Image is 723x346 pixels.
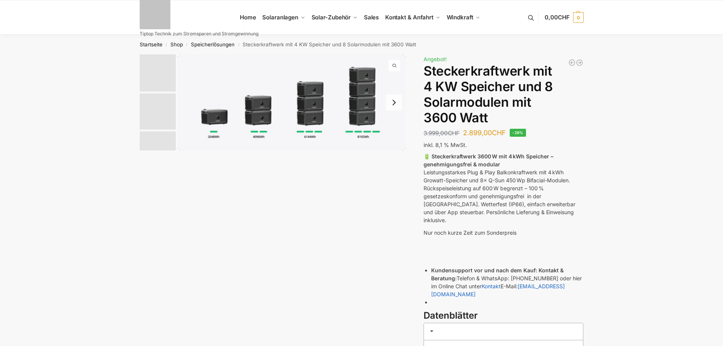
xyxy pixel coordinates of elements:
span: CHF [492,129,506,137]
p: Leistungsstarkes Plug & Play Balkonkraftwerk mit 4 kWh Growatt-Speicher und 8× Q-Sun 450 Wp Bifac... [424,152,583,224]
bdi: 2.899,00 [463,129,506,137]
a: growatt noah 2000 flexible erweiterung scaledgrowatt noah 2000 flexible erweiterung scaled [178,54,406,150]
a: Shop [170,41,183,47]
span: Windkraft [447,14,473,21]
span: / [235,42,243,48]
img: Nep800 [140,131,176,167]
a: Startseite [140,41,162,47]
h1: Steckerkraftwerk mit 4 KW Speicher und 8 Solarmodulen mit 3600 Watt [424,63,583,125]
span: Kontakt & Anfahrt [385,14,433,21]
strong: Kontakt & Beratung: [431,267,564,281]
a: Sales [361,0,382,35]
a: Balkonkraftwerk 890 Watt Solarmodulleistung mit 1kW/h Zendure Speicher [568,59,576,66]
span: Solar-Zubehör [312,14,351,21]
a: Windkraft [443,0,483,35]
span: Sales [364,14,379,21]
a: 0,00CHF 0 [545,6,583,29]
span: inkl. 8,1 % MwSt. [424,142,467,148]
img: 6 Module bificiaL [140,93,176,130]
li: Telefon & WhatsApp: [PHONE_NUMBER] oder hier im Online Chat unter E-Mail: [431,266,583,298]
a: Solaranlagen [259,0,308,35]
span: Solaranlagen [262,14,298,21]
span: CHF [448,130,460,137]
a: Speicherlösungen [191,41,235,47]
bdi: 3.999,00 [424,130,460,137]
a: Kontakt & Anfahrt [382,0,443,35]
a: [EMAIL_ADDRESS][DOMAIN_NAME] [431,283,565,297]
a: Kontakt [482,283,501,289]
span: 0,00 [545,14,569,21]
span: CHF [558,14,570,21]
span: -28% [510,129,526,137]
a: Balkonkraftwerk 1780 Watt mit 4 KWh Zendure Batteriespeicher Notstrom fähig [576,59,583,66]
span: / [183,42,191,48]
button: Next slide [386,95,402,111]
strong: 🔋 Steckerkraftwerk 3600 W mit 4 kWh Speicher – genehmigungsfrei & modular [424,153,553,167]
a: Solar-Zubehör [308,0,361,35]
nav: Breadcrumb [126,35,597,54]
p: Nur noch kurze Zeit zum Sonderpreis [424,229,583,237]
span: 0 [573,12,584,23]
h3: Datenblätter [424,309,583,322]
img: Growatt-NOAH-2000-flexible-erweiterung [178,54,406,150]
strong: Kundensupport vor und nach dem Kauf: [431,267,537,273]
span: Angebot! [424,56,447,62]
span: / [162,42,170,48]
p: Tiptop Technik zum Stromsparen und Stromgewinnung [140,32,258,36]
img: Growatt-NOAH-2000-flexible-erweiterung [140,54,176,92]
